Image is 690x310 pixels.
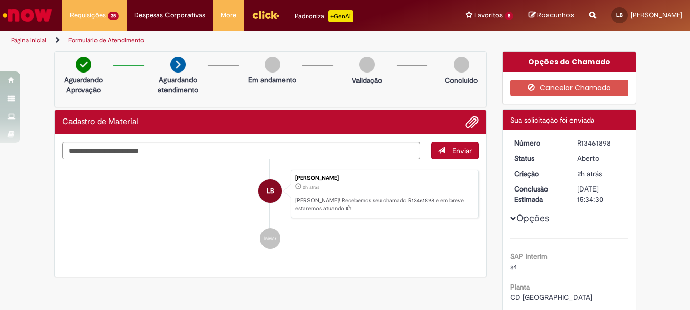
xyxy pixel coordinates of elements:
span: Requisições [70,10,106,20]
p: Validação [352,75,382,85]
img: click_logo_yellow_360x200.png [252,7,279,22]
img: img-circle-grey.png [454,57,469,73]
li: Leticia Reis Canha Bezerra [62,170,479,219]
dt: Status [507,153,569,163]
div: Aberto [577,153,625,163]
span: [PERSON_NAME] [631,11,682,19]
span: Sua solicitação foi enviada [510,115,594,125]
ul: Histórico de tíquete [62,159,479,259]
span: s4 [510,262,517,271]
span: 8 [505,12,513,20]
p: +GenAi [328,10,353,22]
img: ServiceNow [1,5,54,26]
p: Em andamento [248,75,296,85]
p: Concluído [445,75,478,85]
span: 35 [108,12,119,20]
div: 29/08/2025 11:34:23 [577,169,625,179]
a: Página inicial [11,36,46,44]
b: Planta [510,282,530,292]
time: 29/08/2025 11:34:23 [303,184,319,190]
img: img-circle-grey.png [359,57,375,73]
b: SAP Interim [510,252,548,261]
span: 2h atrás [303,184,319,190]
button: Cancelar Chamado [510,80,628,96]
div: [DATE] 15:34:30 [577,184,625,204]
dt: Conclusão Estimada [507,184,569,204]
div: Leticia Reis Canha Bezerra [258,179,282,203]
img: img-circle-grey.png [265,57,280,73]
span: Favoritos [474,10,503,20]
span: Enviar [452,146,472,155]
div: Opções do Chamado [503,52,636,72]
button: Adicionar anexos [465,115,479,129]
img: arrow-next.png [170,57,186,73]
span: LB [616,12,623,18]
span: Despesas Corporativas [134,10,205,20]
p: Aguardando Aprovação [59,75,108,95]
span: Rascunhos [537,10,574,20]
div: [PERSON_NAME] [295,175,473,181]
a: Formulário de Atendimento [68,36,144,44]
h2: Cadastro de Material Histórico de tíquete [62,117,138,127]
span: CD [GEOGRAPHIC_DATA] [510,293,592,302]
img: check-circle-green.png [76,57,91,73]
ul: Trilhas de página [8,31,453,50]
span: LB [267,179,274,203]
dt: Criação [507,169,569,179]
button: Enviar [431,142,479,159]
time: 29/08/2025 11:34:23 [577,169,602,178]
p: Aguardando atendimento [153,75,203,95]
dt: Número [507,138,569,148]
p: [PERSON_NAME]! Recebemos seu chamado R13461898 e em breve estaremos atuando. [295,197,473,212]
span: 2h atrás [577,169,602,178]
span: More [221,10,236,20]
a: Rascunhos [529,11,574,20]
div: R13461898 [577,138,625,148]
textarea: Digite sua mensagem aqui... [62,142,421,159]
div: Padroniza [295,10,353,22]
